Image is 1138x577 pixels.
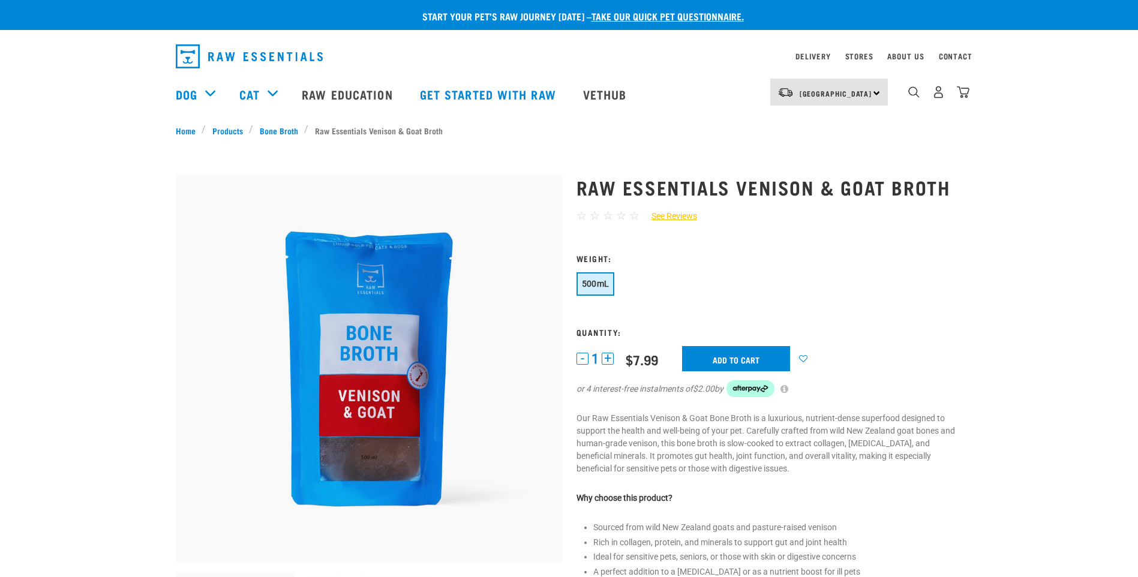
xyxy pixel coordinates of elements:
[682,346,790,371] input: Add to cart
[290,70,407,118] a: Raw Education
[591,13,744,19] a: take our quick pet questionnaire.
[602,353,614,365] button: +
[576,327,963,336] h3: Quantity:
[576,353,588,365] button: -
[908,86,920,98] img: home-icon-1@2x.png
[639,210,697,223] a: See Reviews
[576,412,963,475] p: Our Raw Essentials Venison & Goat Bone Broth is a luxurious, nutrient-dense superfood designed to...
[576,272,615,296] button: 500mL
[571,70,642,118] a: Vethub
[590,209,600,223] span: ☆
[576,176,963,198] h1: Raw Essentials Venison & Goat Broth
[795,54,830,58] a: Delivery
[582,279,609,288] span: 500mL
[176,44,323,68] img: Raw Essentials Logo
[726,380,774,397] img: Afterpay
[777,87,794,98] img: van-moving.png
[576,380,963,397] div: or 4 interest-free instalments of by
[176,176,562,562] img: Raw Essentials Venison Goat Novel Protein Hypoallergenic Bone Broth Cats & Dogs
[593,551,963,563] li: Ideal for sensitive pets, seniors, or those with skin or digestive concerns
[576,209,587,223] span: ☆
[239,85,260,103] a: Cat
[576,493,672,503] strong: Why choose this product?
[591,353,599,365] span: 1
[593,521,963,534] li: Sourced from wild New Zealand goats and pasture-raised venison
[887,54,924,58] a: About Us
[932,86,945,98] img: user.png
[593,536,963,549] li: Rich in collagen, protein, and minerals to support gut and joint health
[166,40,972,73] nav: dropdown navigation
[629,209,639,223] span: ☆
[800,91,872,95] span: [GEOGRAPHIC_DATA]
[603,209,613,223] span: ☆
[616,209,626,223] span: ☆
[626,352,658,367] div: $7.99
[176,85,197,103] a: Dog
[253,124,304,137] a: Bone Broth
[176,124,202,137] a: Home
[206,124,249,137] a: Products
[957,86,969,98] img: home-icon@2x.png
[939,54,972,58] a: Contact
[176,124,963,137] nav: breadcrumbs
[408,70,571,118] a: Get started with Raw
[693,383,714,395] span: $2.00
[576,254,963,263] h3: Weight:
[845,54,873,58] a: Stores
